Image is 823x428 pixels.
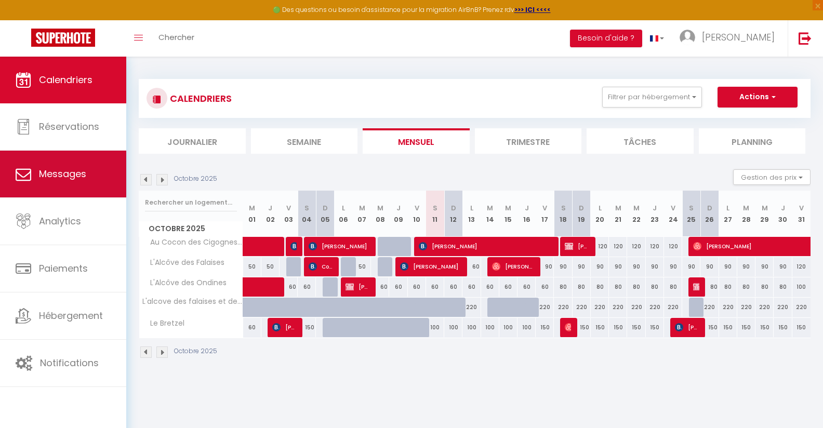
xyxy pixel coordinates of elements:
[536,277,554,297] div: 60
[462,277,481,297] div: 60
[426,277,444,297] div: 60
[433,203,437,213] abbr: S
[591,277,609,297] div: 80
[298,277,316,297] div: 60
[31,29,95,47] img: Super Booking
[342,203,345,213] abbr: L
[755,318,774,337] div: 150
[304,203,309,213] abbr: S
[272,317,297,337] span: [PERSON_NAME]
[792,191,811,237] th: 31
[591,318,609,337] div: 150
[536,318,554,337] div: 150
[243,191,261,237] th: 01
[633,203,640,213] abbr: M
[141,237,245,248] span: Au Cocon des Cigognes ***
[646,318,664,337] div: 150
[251,128,358,154] li: Semaine
[675,317,699,337] span: [PERSON_NAME]
[573,191,591,237] th: 19
[536,191,554,237] th: 17
[309,257,333,276] span: Coutot [PERSON_NAME]
[353,257,371,276] div: 50
[664,277,682,297] div: 80
[699,128,806,154] li: Planning
[40,356,99,369] span: Notifications
[377,203,383,213] abbr: M
[737,298,755,317] div: 220
[609,318,627,337] div: 150
[290,236,297,256] span: [PERSON_NAME]
[517,318,536,337] div: 100
[363,128,470,154] li: Mensuel
[653,203,657,213] abbr: J
[141,277,229,289] span: L'Alcôve des Ondines
[700,257,719,276] div: 90
[646,277,664,297] div: 80
[298,191,316,237] th: 04
[799,203,804,213] abbr: V
[359,203,365,213] abbr: M
[627,318,645,337] div: 150
[702,31,775,44] span: [PERSON_NAME]
[774,257,792,276] div: 90
[298,318,316,337] div: 150
[672,20,788,57] a: ... [PERSON_NAME]
[353,191,371,237] th: 07
[536,298,554,317] div: 220
[499,191,517,237] th: 15
[396,203,401,213] abbr: J
[39,309,103,322] span: Hébergement
[475,128,582,154] li: Trimestre
[743,203,749,213] abbr: M
[689,203,694,213] abbr: S
[167,87,232,110] h3: CALENDRIERS
[481,318,499,337] div: 100
[762,203,768,213] abbr: M
[726,203,729,213] abbr: L
[389,191,407,237] th: 09
[444,318,462,337] div: 100
[755,191,774,237] th: 29
[737,277,755,297] div: 80
[268,203,272,213] abbr: J
[591,298,609,317] div: 220
[579,203,584,213] abbr: D
[602,87,702,108] button: Filtrer par hébergement
[755,298,774,317] div: 220
[514,5,551,14] a: >>> ICI <<<<
[39,73,92,86] span: Calendriers
[719,298,737,317] div: 220
[470,203,473,213] abbr: L
[444,191,462,237] th: 12
[139,221,243,236] span: Octobre 2025
[261,257,280,276] div: 50
[371,277,389,297] div: 60
[573,257,591,276] div: 90
[573,318,591,337] div: 150
[718,87,798,108] button: Actions
[737,191,755,237] th: 28
[492,257,535,276] span: [PERSON_NAME]
[346,277,370,297] span: [PERSON_NAME]
[587,128,694,154] li: Tâches
[733,169,811,185] button: Gestion des prix
[591,237,609,256] div: 120
[141,298,245,305] span: L'alcove des falaises et des ondines
[426,318,444,337] div: 100
[719,257,737,276] div: 90
[591,191,609,237] th: 20
[693,277,699,297] span: [PERSON_NAME]
[682,191,700,237] th: 25
[599,203,602,213] abbr: L
[39,262,88,275] span: Paiements
[243,318,261,337] div: 60
[174,174,217,184] p: Octobre 2025
[400,257,461,276] span: [PERSON_NAME]
[573,298,591,317] div: 220
[536,257,554,276] div: 90
[664,237,682,256] div: 120
[408,191,426,237] th: 10
[570,30,642,47] button: Besoin d'aide ?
